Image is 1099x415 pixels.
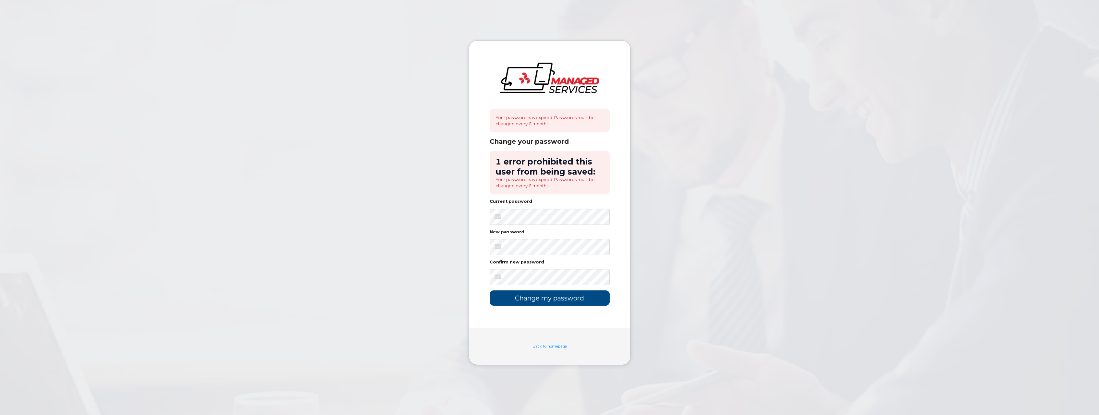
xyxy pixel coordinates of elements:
[490,230,524,234] label: New password
[490,109,610,132] div: Your password has expired. Passwords must be changed every 6 months.
[496,157,604,177] h2: 1 error prohibited this user from being saved:
[490,138,610,146] div: Change your password
[532,344,567,348] a: Back to homepage
[490,290,610,306] input: Change my password
[490,200,532,204] label: Current password
[490,260,544,264] label: Confirm new password
[500,63,599,93] img: logo-large.png
[496,177,604,189] li: Your password has expired. Passwords must be changed every 6 months.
